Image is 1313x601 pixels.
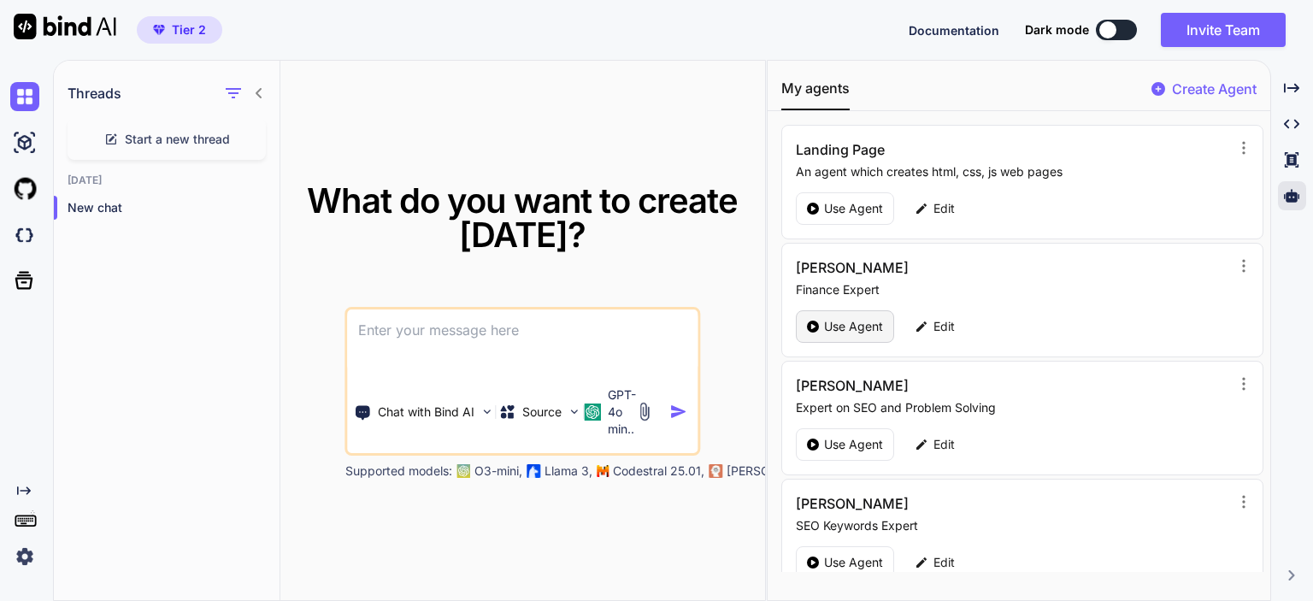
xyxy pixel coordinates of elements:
p: Expert on SEO and Problem Solving [796,399,1229,416]
p: Use Agent [824,200,883,217]
p: Use Agent [824,318,883,335]
img: GPT-4o mini [584,404,601,421]
p: Edit [933,436,955,453]
button: Documentation [909,21,999,39]
h3: Landing Page [796,139,1099,160]
h3: [PERSON_NAME] [796,493,1099,514]
span: What do you want to create [DATE]? [307,180,738,256]
img: premium [153,25,165,35]
img: icon [669,403,687,421]
img: darkCloudIdeIcon [10,221,39,250]
span: Start a new thread [125,131,230,148]
button: Invite Team [1161,13,1286,47]
img: Bind AI [14,14,116,39]
p: An agent which creates html, css, js web pages [796,163,1229,180]
img: Pick Models [567,404,581,419]
h3: [PERSON_NAME] [796,257,1099,278]
p: Use Agent [824,436,883,453]
p: New chat [68,199,280,216]
img: attachment [635,402,655,421]
h2: [DATE] [54,174,280,187]
img: settings [10,542,39,571]
img: GPT-4 [457,464,471,478]
p: Finance Expert [796,281,1229,298]
img: ai-studio [10,128,39,157]
p: [PERSON_NAME] 3.7 Sonnet, [727,463,892,480]
p: GPT-4o min.. [608,386,636,438]
span: Documentation [909,23,999,38]
button: My agents [781,78,850,110]
img: Llama2 [527,464,541,478]
p: Edit [933,318,955,335]
p: Codestral 25.01, [613,463,704,480]
h1: Threads [68,83,121,103]
p: Edit [933,200,955,217]
img: claude [709,464,723,478]
h3: [PERSON_NAME] [796,375,1099,396]
p: Supported models: [345,463,452,480]
img: Pick Tools [480,404,494,419]
p: Use Agent [824,554,883,571]
p: Source [522,404,562,421]
span: Tier 2 [172,21,206,38]
p: Llama 3, [545,463,592,480]
p: SEO Keywords Expert [796,517,1229,534]
p: O3-mini, [474,463,522,480]
button: premiumTier 2 [137,16,222,44]
img: chat [10,82,39,111]
p: Edit [933,554,955,571]
p: Chat with Bind AI [378,404,474,421]
img: githubLight [10,174,39,203]
span: Dark mode [1025,21,1089,38]
p: Create Agent [1172,79,1257,99]
img: Mistral-AI [598,465,609,477]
